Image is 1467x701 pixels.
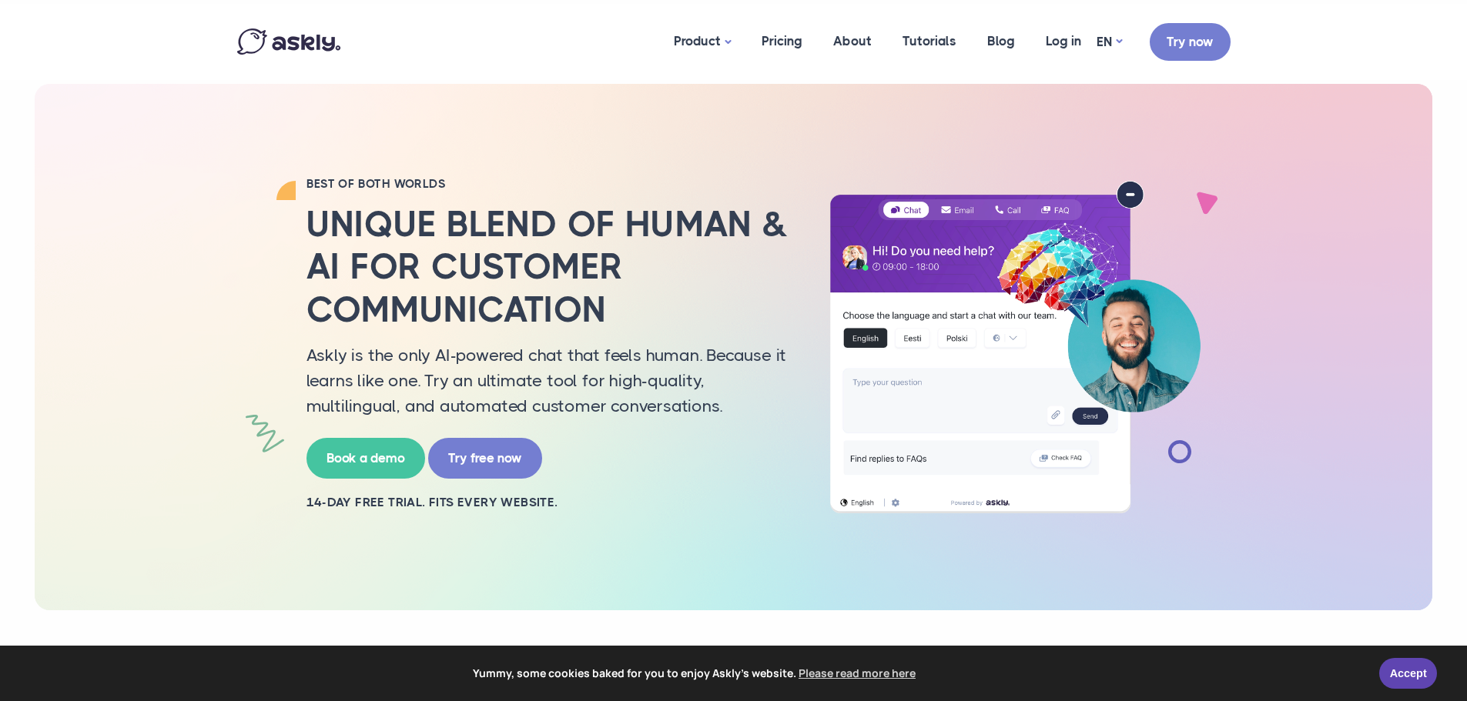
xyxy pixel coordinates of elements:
[658,4,746,80] a: Product
[22,662,1368,685] span: Yummy, some cookies baked for you to enjoy Askly's website.
[237,28,340,55] img: Askly
[972,4,1030,78] a: Blog
[1097,31,1122,53] a: EN
[1150,23,1231,61] a: Try now
[796,662,918,685] a: learn more about cookies
[306,176,792,192] h2: BEST OF BOTH WORLDS
[428,438,542,479] a: Try free now
[306,203,792,331] h2: Unique blend of human & AI for customer communication
[306,494,792,511] h2: 14-day free trial. Fits every website.
[306,438,425,479] a: Book a demo
[306,342,792,419] p: Askly is the only AI-powered chat that feels human. Because it learns like one. Try an ultimate t...
[818,4,887,78] a: About
[746,4,818,78] a: Pricing
[1379,658,1437,689] a: Accept
[887,4,972,78] a: Tutorials
[815,181,1215,513] img: AI multilingual chat
[1030,4,1097,78] a: Log in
